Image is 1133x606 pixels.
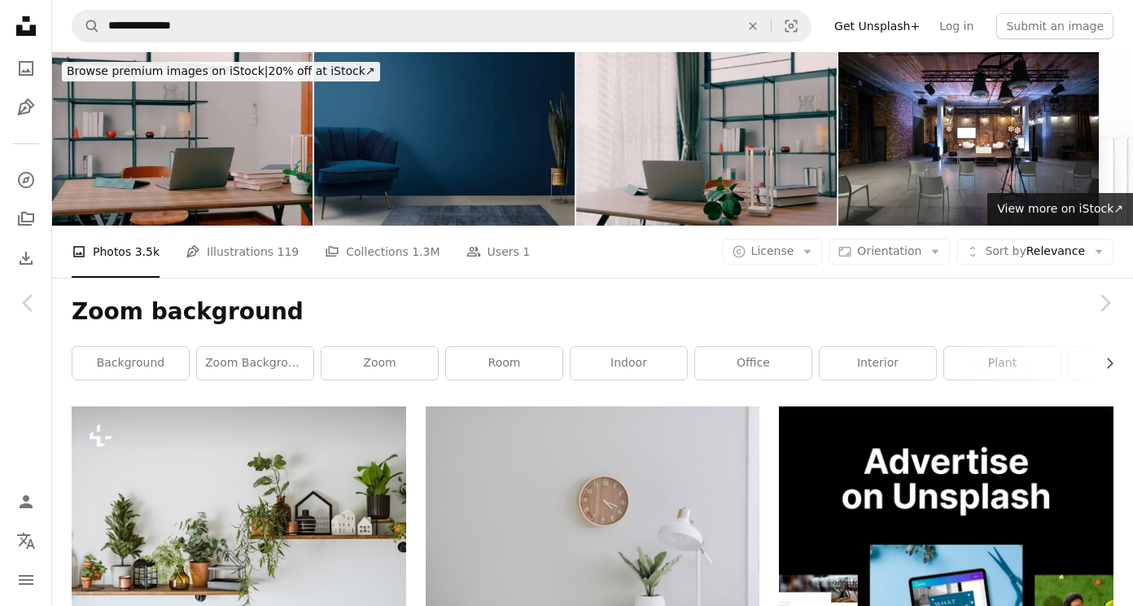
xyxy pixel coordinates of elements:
span: View more on iStock ↗ [997,202,1123,215]
a: Collections [10,203,42,235]
button: Search Unsplash [72,11,100,42]
a: Users 1 [466,226,531,278]
a: background [72,347,189,380]
span: 1.3M [412,243,440,261]
img: Table with Laptop and Studying Supplies, Ready for Upcoming Online Class. [52,52,313,226]
a: indoor [571,347,687,380]
a: a shelf filled with potted plants on top of a white wall [72,511,406,525]
button: Submit an image [996,13,1113,39]
a: room [446,347,562,380]
span: Sort by [985,244,1026,257]
span: 119 [278,243,300,261]
button: Sort byRelevance [956,239,1113,265]
div: 20% off at iStock ↗ [62,62,380,81]
span: Browse premium images on iStock | [67,64,268,77]
a: zoom [322,347,438,380]
span: Orientation [857,244,921,257]
span: 1 [523,243,530,261]
a: View more on iStock↗ [987,193,1133,226]
a: plant [944,347,1061,380]
a: Log in [930,13,983,39]
a: Get Unsplash+ [825,13,930,39]
button: Clear [735,11,771,42]
a: white desk lamp beside green plant [426,511,760,525]
button: License [723,239,823,265]
a: Collections 1.3M [325,226,440,278]
span: License [751,244,794,257]
img: Retro living room interior design [314,52,575,226]
button: Visual search [772,11,811,42]
a: Browse premium images on iStock|20% off at iStock↗ [52,52,390,91]
form: Find visuals sitewide [72,10,811,42]
h1: Zoom background [72,297,1113,327]
span: Relevance [985,244,1085,260]
a: Illustrations 119 [186,226,299,278]
a: interior [820,347,936,380]
a: Photos [10,52,42,85]
a: Explore [10,164,42,196]
button: Orientation [829,239,950,265]
button: Menu [10,564,42,596]
img: Table with Laptop and Studying Supplies, Ready for Upcoming Online Class. [576,52,837,226]
img: Modern seminar space in convention center [838,52,1099,226]
button: Language [10,525,42,557]
a: Next [1076,225,1133,381]
a: Illustrations [10,91,42,124]
a: office [695,347,811,380]
a: zoom background office [197,347,313,380]
a: Log in / Sign up [10,485,42,518]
